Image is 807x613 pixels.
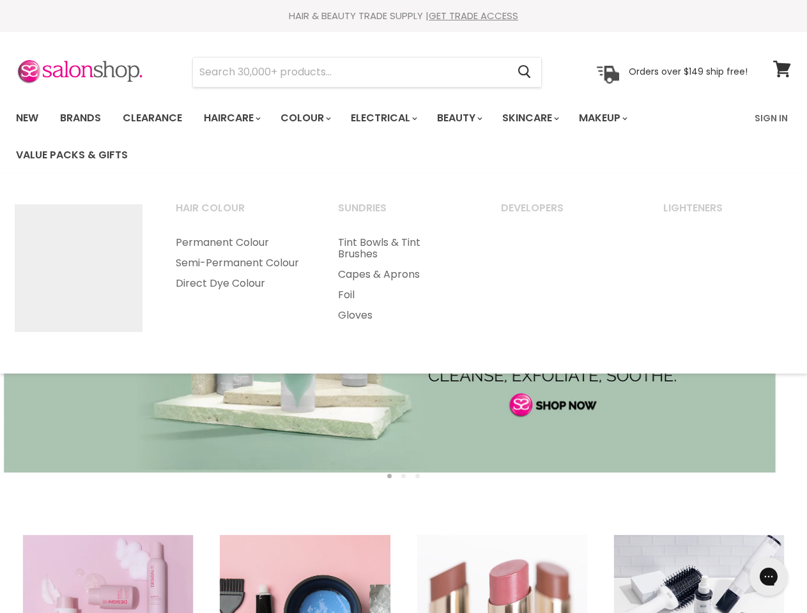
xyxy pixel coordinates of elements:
[647,198,807,230] a: Lighteners
[160,253,319,273] a: Semi-Permanent Colour
[271,105,339,132] a: Colour
[429,9,518,22] a: GET TRADE ACCESS
[160,232,319,294] ul: Main menu
[322,232,482,264] a: Tint Bowls & Tint Brushes
[193,57,507,87] input: Search
[322,264,482,285] a: Capes & Aprons
[341,105,425,132] a: Electrical
[747,105,795,132] a: Sign In
[322,305,482,326] a: Gloves
[6,100,747,174] ul: Main menu
[160,273,319,294] a: Direct Dye Colour
[485,198,645,230] a: Developers
[160,198,319,230] a: Hair Colour
[50,105,111,132] a: Brands
[507,57,541,87] button: Search
[322,232,482,326] ul: Main menu
[160,232,319,253] a: Permanent Colour
[194,105,268,132] a: Haircare
[569,105,635,132] a: Makeup
[113,105,192,132] a: Clearance
[427,105,490,132] a: Beauty
[6,142,137,169] a: Value Packs & Gifts
[493,105,567,132] a: Skincare
[322,285,482,305] a: Foil
[6,105,48,132] a: New
[743,553,794,600] iframe: Gorgias live chat messenger
[629,66,748,77] p: Orders over $149 ship free!
[192,57,542,87] form: Product
[322,198,482,230] a: Sundries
